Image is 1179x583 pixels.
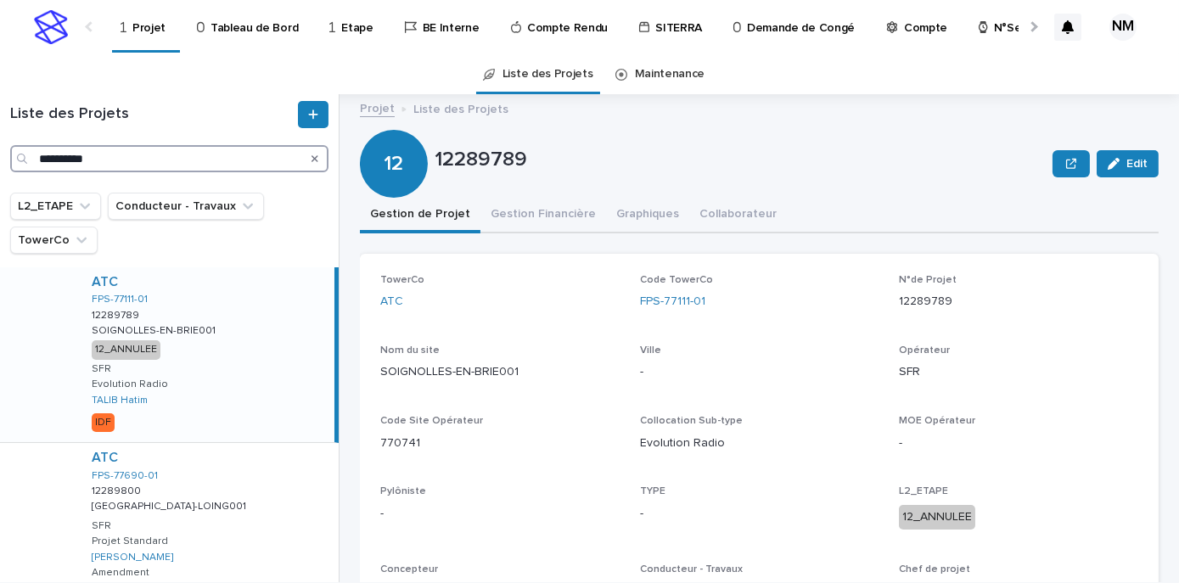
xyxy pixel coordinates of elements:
span: Nom du site [380,345,440,356]
p: Amendment [92,567,149,579]
a: Maintenance [635,54,705,94]
div: NM [1109,14,1137,41]
img: stacker-logo-s-only.png [34,10,68,44]
button: L2_ETAPE [10,193,101,220]
p: 12289789 [899,293,1138,311]
span: TowerCo [380,275,424,285]
p: 12289789 [92,306,143,322]
button: TowerCo [10,227,98,254]
a: FPS-77111-01 [640,293,705,311]
p: 12289789 [435,148,1046,172]
div: 12_ANNULEE [92,340,160,359]
span: Collocation Sub-type [640,416,743,426]
button: Gestion Financière [480,198,606,233]
p: 770741 [380,434,620,452]
a: Projet [360,98,395,117]
span: Code TowerCo [640,275,713,285]
button: Edit [1097,150,1159,177]
h1: Liste des Projets [10,105,295,124]
a: FPS-77111-01 [92,294,148,306]
a: ATC [380,293,403,311]
div: IDF [92,413,115,432]
span: Opérateur [899,345,950,356]
p: - [899,434,1138,452]
p: SFR [92,520,111,532]
span: L2_ETAPE [899,486,948,496]
span: Code Site Opérateur [380,416,483,426]
span: TYPE [640,486,665,496]
a: ATC [92,450,118,466]
button: Collaborateur [689,198,787,233]
span: Edit [1126,158,1148,170]
p: - [640,363,879,381]
p: - [640,505,879,523]
p: - [380,505,620,523]
div: 12_ANNULEE [899,505,975,530]
span: Pylôniste [380,486,426,496]
p: [GEOGRAPHIC_DATA]-LOING001 [92,497,250,513]
a: Liste des Projets [502,54,593,94]
span: Ville [640,345,661,356]
span: Chef de projet [899,564,970,575]
p: SFR [92,363,111,375]
p: Evolution Radio [92,378,168,390]
button: Conducteur - Travaux [108,193,264,220]
a: ATC [92,274,118,290]
input: Search [10,145,328,172]
p: SOIGNOLLES-EN-BRIE001 [92,322,219,337]
div: 12 [360,83,428,176]
p: 12289800 [92,482,144,497]
p: SOIGNOLLES-EN-BRIE001 [380,363,620,381]
button: Graphiques [606,198,689,233]
span: Concepteur [380,564,438,575]
span: MOE Opérateur [899,416,975,426]
a: FPS-77690-01 [92,470,158,482]
button: Gestion de Projet [360,198,480,233]
p: Evolution Radio [640,434,879,452]
p: Liste des Projets [413,98,508,117]
a: [PERSON_NAME] [92,552,173,563]
p: SFR [899,363,1138,381]
span: N°de Projet [899,275,957,285]
span: Conducteur - Travaux [640,564,743,575]
a: TALIB Hatim [92,395,148,406]
p: Projet Standard [92,535,168,547]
